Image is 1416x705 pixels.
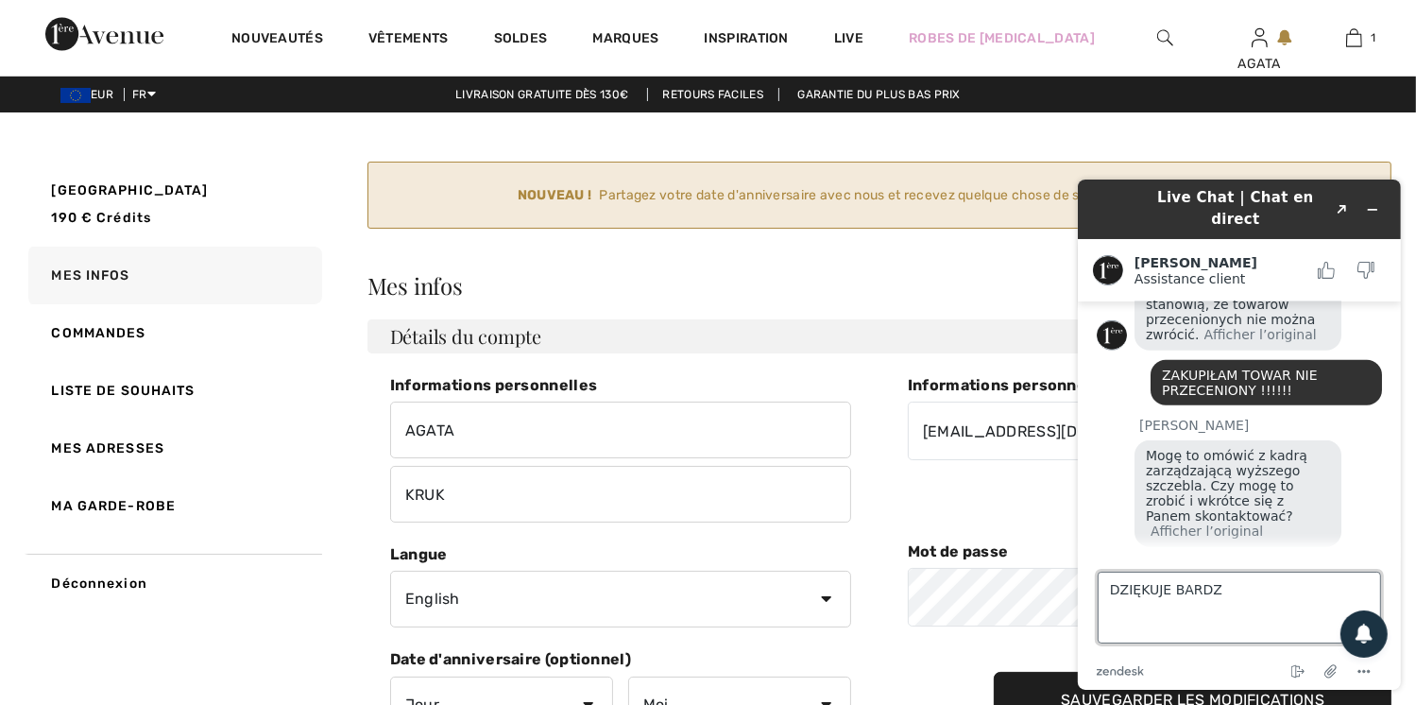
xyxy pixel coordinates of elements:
[231,30,323,50] a: Nouveautés
[834,28,863,48] a: Live
[52,181,209,200] span: [GEOGRAPHIC_DATA]
[908,542,1009,560] span: Mot de passe
[42,13,80,30] span: Chat
[494,30,548,50] a: Soldes
[390,650,851,668] h5: Date d'anniversaire (optionnel)
[60,88,91,103] img: Euro
[367,274,1391,297] h2: Mes infos
[25,420,322,477] a: Mes adresses
[1252,26,1268,49] img: Mes infos
[782,88,976,101] a: Garantie du plus bas prix
[25,477,322,535] a: Ma garde-robe
[25,247,322,304] a: Mes infos
[908,376,1391,394] h5: Informations personnelles
[25,304,322,362] a: Commandes
[390,402,851,458] input: Prénom
[390,376,851,394] h5: Informations personnelles
[1252,28,1268,46] a: Se connecter
[52,210,152,226] span: 190 € Crédits
[1157,26,1173,49] img: recherche
[132,88,156,101] span: FR
[368,30,449,50] a: Vêtements
[1063,164,1416,705] iframe: Trouvez des informations supplémentaires ici
[1346,26,1362,49] img: Mon panier
[1372,29,1376,46] span: 1
[25,554,322,612] a: Déconnexion
[1307,26,1400,49] a: 1
[705,30,789,50] span: Inspiration
[45,15,163,53] img: 1ère Avenue
[440,88,643,101] a: Livraison gratuite dès 130€
[647,88,780,101] a: Retours faciles
[25,362,322,420] a: Liste de souhaits
[367,319,1391,353] h3: Détails du compte
[390,466,851,523] input: Nom de famille
[60,88,121,101] span: EUR
[390,545,851,563] h5: Langue
[909,28,1095,48] a: Robes de [MEDICAL_DATA]
[1213,54,1305,74] div: AGATA
[592,30,658,50] a: Marques
[518,185,592,205] strong: NOUVEAU !
[384,185,1349,205] div: Partagez votre date d'anniversaire avec nous et recevez quelque chose de spécial chaque année.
